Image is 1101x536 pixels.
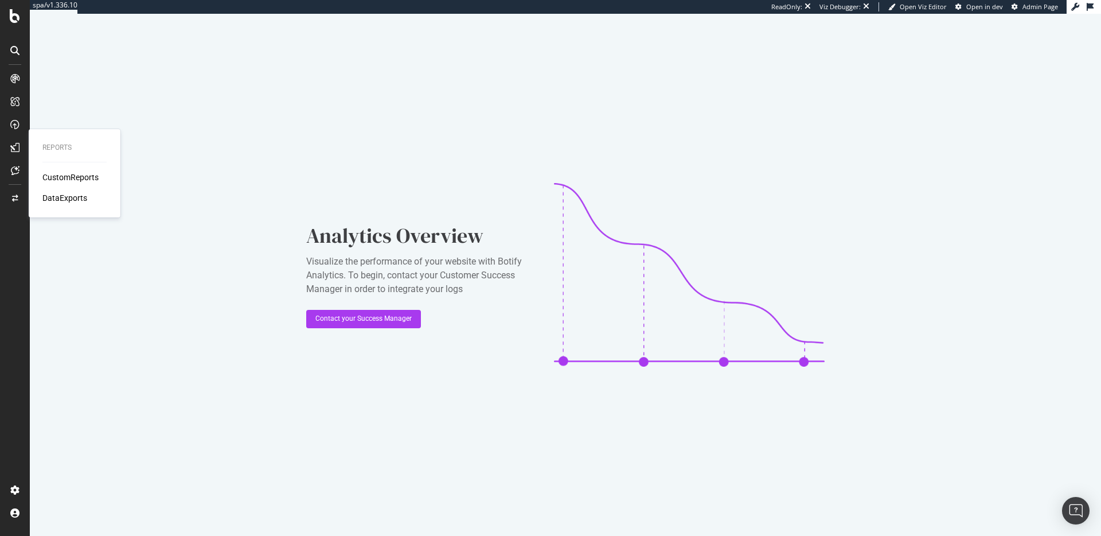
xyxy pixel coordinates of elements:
[955,2,1003,11] a: Open in dev
[819,2,861,11] div: Viz Debugger:
[1062,497,1090,525] div: Open Intercom Messenger
[554,183,825,367] img: CaL_T18e.png
[966,2,1003,11] span: Open in dev
[306,310,421,328] button: Contact your Success Manager
[1022,2,1058,11] span: Admin Page
[42,143,107,153] div: Reports
[771,2,802,11] div: ReadOnly:
[306,222,536,250] div: Analytics Overview
[315,314,412,324] div: Contact your Success Manager
[42,192,87,204] a: DataExports
[306,255,536,296] div: Visualize the performance of your website with Botify Analytics. To begin, contact your Customer ...
[1012,2,1058,11] a: Admin Page
[900,2,947,11] span: Open Viz Editor
[888,2,947,11] a: Open Viz Editor
[42,172,99,183] a: CustomReports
